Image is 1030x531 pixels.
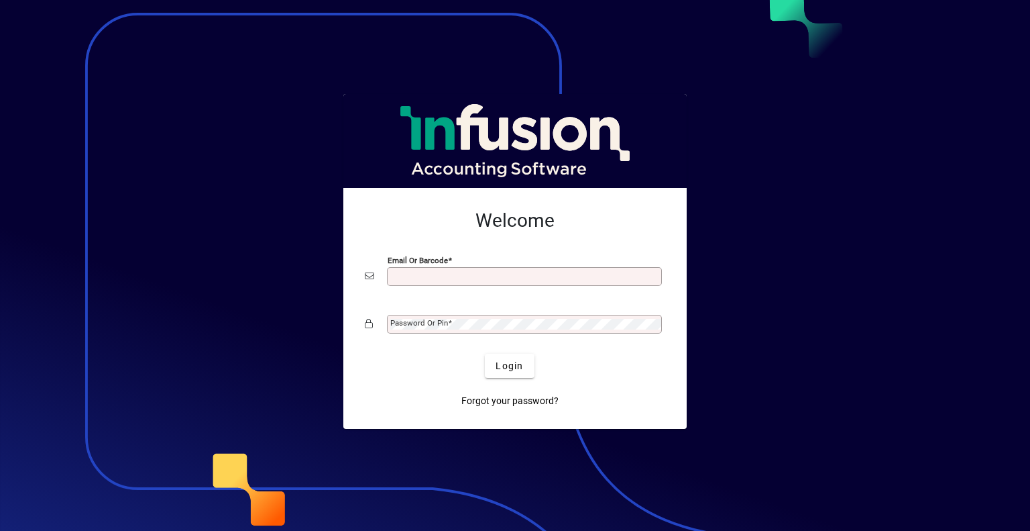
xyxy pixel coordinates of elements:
[496,359,523,373] span: Login
[456,389,564,413] a: Forgot your password?
[365,209,665,232] h2: Welcome
[461,394,559,408] span: Forgot your password?
[485,354,534,378] button: Login
[390,318,448,328] mat-label: Password or Pin
[388,256,448,265] mat-label: Email or Barcode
